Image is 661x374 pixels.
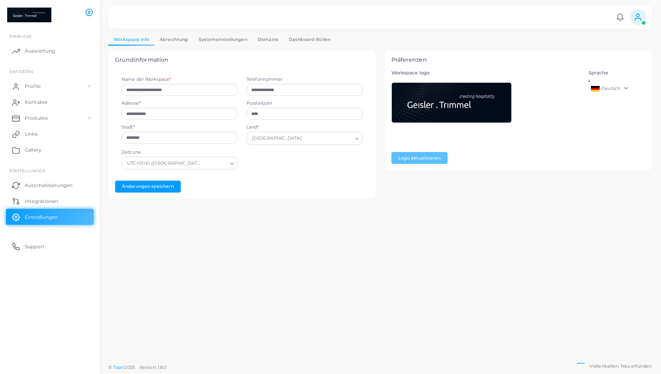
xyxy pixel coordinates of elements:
[6,110,94,126] a: Produkte
[121,149,141,156] label: Zeitzone
[6,177,94,193] a: Automatisierungen
[589,70,645,76] h5: Sprache
[391,152,448,164] button: Logo aktualisieren
[251,134,303,143] span: [GEOGRAPHIC_DATA]
[6,193,94,209] a: Integrationen
[25,146,41,154] span: Gallery
[139,364,167,370] span: Version: 1.8.0
[246,124,259,131] label: Land
[205,159,227,168] input: Search for option
[591,86,600,92] img: de
[6,209,94,225] a: Einstellungen
[193,34,252,45] a: Systemeinstellungen
[10,69,33,74] span: ENTITÄTEN
[246,132,363,144] div: Search for option
[10,168,45,173] span: Einstellungen
[25,214,58,221] span: Einstellungen
[127,160,203,168] span: UTC+01:00 ([GEOGRAPHIC_DATA], [GEOGRAPHIC_DATA], [GEOGRAPHIC_DATA], [GEOGRAPHIC_DATA], War...
[391,70,580,76] h5: Workspace logo
[10,34,32,39] span: EINBLICKE
[25,115,48,122] span: Produkte
[391,56,646,63] h4: Präferenzen
[6,94,94,110] a: Kontakte
[25,198,58,205] span: Integrationen
[115,181,181,193] button: Änderungen speichern
[252,34,284,45] a: Domains
[25,243,45,250] span: Support
[108,34,154,45] a: Workspace info
[589,363,652,370] span: Visitenkarten. Neu erfunden.
[121,157,238,169] div: Search for option
[115,56,370,63] h4: Grundinformation
[246,100,363,107] label: Postleitzahl
[25,83,41,90] span: Profile
[25,47,55,55] span: Auswertung
[7,8,51,22] img: logo
[121,124,135,131] label: Stadt
[6,238,94,254] a: Support
[113,364,125,370] a: Tapni
[6,126,94,142] a: Links
[121,100,141,107] label: Adresse
[125,364,135,371] span: 2025
[121,76,171,83] label: Name der Workspace
[25,131,37,138] span: Links
[246,76,363,83] label: Telefonnummer
[6,142,94,158] a: Gallery
[284,34,336,45] a: Dashboard-Rollen
[154,34,193,45] a: Abrechnung
[25,182,72,189] span: Automatisierungen
[6,43,94,59] a: Auswertung
[589,84,645,93] a: Deutsch
[108,364,166,371] span: ©
[602,86,620,91] span: Deutsch
[25,99,47,106] span: Kontakte
[303,134,352,143] input: Search for option
[6,78,94,94] a: Profile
